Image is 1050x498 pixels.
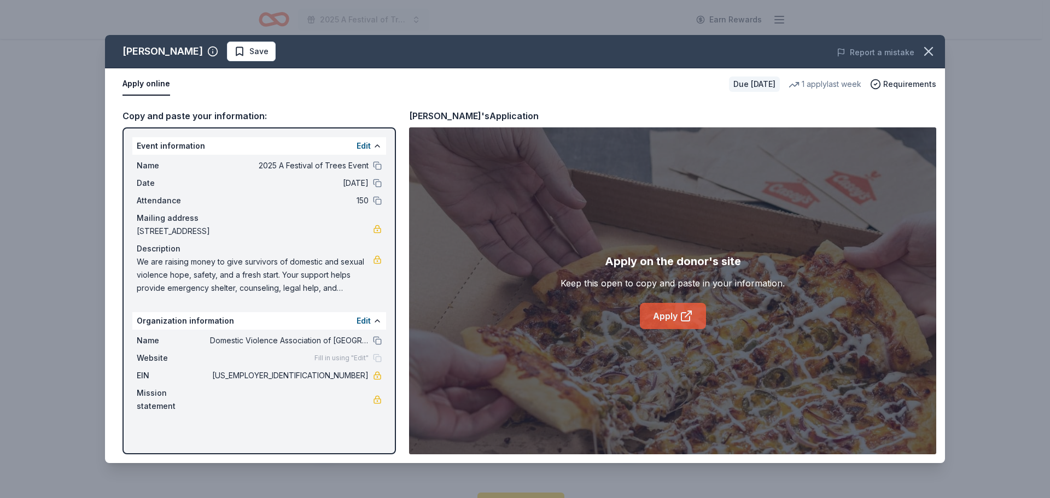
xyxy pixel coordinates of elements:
span: Name [137,334,210,347]
span: We are raising money to give survivors of domestic and sexual violence hope, safety, and a fresh ... [137,255,373,295]
button: Edit [357,314,371,327]
div: Keep this open to copy and paste in your information. [561,277,785,290]
span: Attendance [137,194,210,207]
div: Event information [132,137,386,155]
div: Apply on the donor's site [605,253,741,270]
span: Domestic Violence Association of [GEOGRAPHIC_DATA][US_STATE] [210,334,369,347]
span: [DATE] [210,177,369,190]
div: Description [137,242,382,255]
a: Apply [640,303,706,329]
div: [PERSON_NAME]'s Application [409,109,539,123]
div: Organization information [132,312,386,330]
span: Date [137,177,210,190]
div: Copy and paste your information: [122,109,396,123]
span: Fill in using "Edit" [314,354,369,362]
span: Save [249,45,269,58]
button: Apply online [122,73,170,96]
div: Mailing address [137,212,382,225]
div: 1 apply last week [789,78,861,91]
button: Edit [357,139,371,153]
span: 2025 A Festival of Trees Event [210,159,369,172]
span: Requirements [883,78,936,91]
button: Save [227,42,276,61]
button: Report a mistake [837,46,914,59]
span: Mission statement [137,386,210,413]
div: Due [DATE] [729,77,780,92]
span: [US_EMPLOYER_IDENTIFICATION_NUMBER] [210,369,369,382]
button: Requirements [870,78,936,91]
span: EIN [137,369,210,382]
div: [PERSON_NAME] [122,43,203,60]
span: Name [137,159,210,172]
span: Website [137,351,210,365]
span: 150 [210,194,369,207]
span: [STREET_ADDRESS] [137,225,373,238]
